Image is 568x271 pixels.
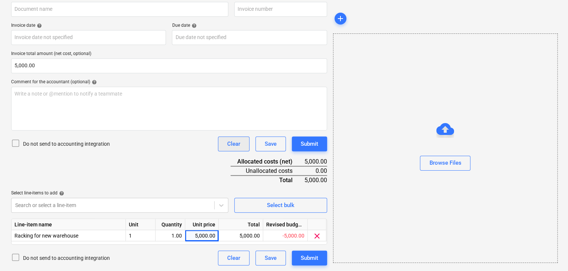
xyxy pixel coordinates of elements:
div: Save [265,139,277,149]
div: 5,000.00 [219,230,263,241]
div: Browse Files [429,158,461,168]
span: add [336,14,345,23]
div: 5,000.00 [304,157,327,166]
iframe: Chat Widget [531,235,568,271]
div: 1.00 [159,230,182,241]
div: Invoice date [11,23,166,29]
div: Total [231,175,304,184]
div: Unallocated costs [231,166,304,175]
button: Save [255,251,286,265]
p: Do not send to accounting integration [23,254,110,262]
div: Unit [126,219,156,230]
div: 5,000.00 [304,175,327,184]
div: Submit [301,253,318,263]
div: Total [219,219,263,230]
input: Invoice number [234,2,327,17]
input: Due date not specified [172,30,327,45]
button: Clear [218,136,249,151]
button: Save [255,136,286,151]
div: Browse Files [333,33,558,263]
input: Document name [11,2,228,17]
div: Comment for the accountant (optional) [11,79,327,85]
div: 1 [126,230,156,241]
div: Clear [227,253,240,263]
div: 0.00 [304,166,327,175]
span: Racking for new warehouse [14,233,78,239]
button: Clear [218,251,249,265]
div: Clear [227,139,240,149]
input: Invoice total amount (net cost, optional) [11,58,327,73]
div: Allocated costs (net) [231,157,304,166]
button: Select bulk [234,198,327,213]
div: -5,000.00 [263,230,308,241]
span: help [190,23,196,28]
input: Invoice date not specified [11,30,166,45]
div: 5,000.00 [188,230,215,241]
div: Revised budget remaining [263,219,308,230]
div: Save [265,253,277,263]
button: Browse Files [420,156,470,171]
div: Due date [172,23,327,29]
button: Submit [292,251,327,265]
p: Do not send to accounting integration [23,140,110,148]
div: Quantity [156,219,185,230]
div: Unit price [185,219,219,230]
span: help [35,23,42,28]
div: Select bulk [267,200,294,210]
span: help [90,80,97,85]
div: Line-item name [12,219,126,230]
button: Submit [292,136,327,151]
div: Submit [301,139,318,149]
p: Invoice total amount (net cost, optional) [11,51,327,58]
span: help [58,191,64,196]
div: Select line-items to add [11,190,228,196]
span: clear [313,232,321,241]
